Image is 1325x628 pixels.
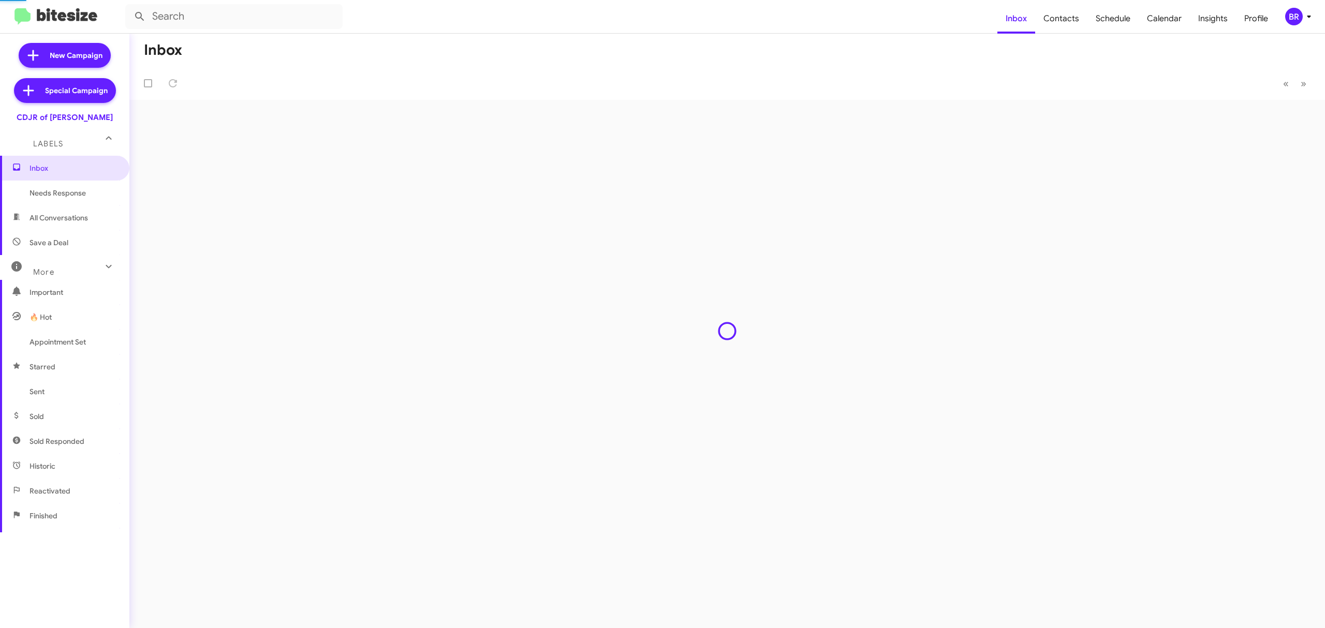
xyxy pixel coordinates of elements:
a: New Campaign [19,43,111,68]
span: Save a Deal [30,237,68,248]
span: All Conversations [30,213,88,223]
span: Reactivated [30,486,70,496]
span: Finished [30,511,57,521]
button: Previous [1277,73,1295,94]
span: Sold Responded [30,436,84,446]
span: More [33,267,54,277]
span: 🔥 Hot [30,312,52,322]
a: Schedule [1087,4,1139,34]
span: Appointment Set [30,337,86,347]
a: Profile [1236,4,1276,34]
a: Insights [1190,4,1236,34]
span: Inbox [30,163,117,173]
span: New Campaign [50,50,102,61]
button: Next [1294,73,1313,94]
button: BR [1276,8,1314,25]
span: Labels [33,139,63,148]
span: Sold [30,411,44,422]
h1: Inbox [144,42,182,58]
span: Starred [30,362,55,372]
a: Calendar [1139,4,1190,34]
a: Inbox [997,4,1035,34]
input: Search [125,4,343,29]
span: Sent [30,386,45,397]
nav: Page navigation example [1277,73,1313,94]
div: CDJR of [PERSON_NAME] [17,112,113,123]
span: Important [30,287,117,297]
span: » [1301,77,1306,90]
span: Historic [30,461,55,471]
div: BR [1285,8,1303,25]
a: Special Campaign [14,78,116,103]
span: Special Campaign [45,85,108,96]
a: Contacts [1035,4,1087,34]
span: « [1283,77,1289,90]
span: Needs Response [30,188,117,198]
